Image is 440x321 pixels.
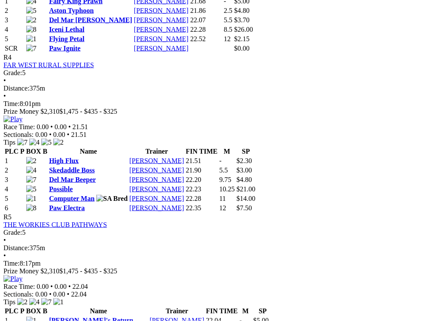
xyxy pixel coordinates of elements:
[3,213,12,221] span: R5
[3,77,6,84] span: •
[224,16,232,24] text: 5.5
[35,291,47,298] span: 0.00
[236,167,252,174] span: $3.00
[236,195,255,202] span: $14.00
[49,185,73,193] a: Possible
[3,92,6,100] span: •
[4,16,25,24] td: 3
[49,157,79,164] a: High Flux
[17,139,27,146] img: 7
[4,157,25,165] td: 1
[3,236,6,244] span: •
[185,194,218,203] td: 22.28
[129,204,184,212] a: [PERSON_NAME]
[3,69,22,76] span: Grade:
[4,6,25,15] td: 2
[3,115,22,123] img: Play
[73,123,88,130] span: 21.51
[219,167,228,174] text: 5.5
[3,54,12,61] span: R4
[43,307,47,315] span: B
[53,291,65,298] span: 0.00
[234,35,250,42] span: $2.15
[37,283,49,290] span: 0.00
[26,35,37,43] img: 1
[4,194,25,203] td: 5
[4,25,25,34] td: 4
[3,108,437,115] div: Prize Money $2,310
[20,148,24,155] span: P
[55,283,67,290] span: 0.00
[49,131,52,138] span: •
[5,148,18,155] span: PLC
[234,45,250,52] span: $0.00
[4,166,25,175] td: 2
[26,195,37,203] img: 1
[4,204,25,212] td: 6
[3,267,437,275] div: Prize Money $2,310
[41,139,52,146] img: 5
[26,26,37,33] img: 8
[3,123,35,130] span: Race Time:
[219,204,226,212] text: 12
[3,100,437,108] div: 8:01pm
[26,7,37,15] img: 5
[134,16,189,24] a: [PERSON_NAME]
[134,26,189,33] a: [PERSON_NAME]
[234,16,250,24] span: $3.70
[3,275,22,283] img: Play
[205,307,238,315] th: FIN TIME
[236,176,252,183] span: $4.80
[134,45,189,52] a: [PERSON_NAME]
[37,123,49,130] span: 0.00
[3,69,437,77] div: 5
[4,185,25,194] td: 4
[129,195,184,202] a: [PERSON_NAME]
[3,260,437,267] div: 8:17pm
[59,267,117,275] span: $1,475 - $435 - $325
[236,157,252,164] span: $2.30
[3,260,20,267] span: Time:
[53,139,64,146] img: 2
[17,298,27,306] img: 2
[129,147,184,156] th: Trainer
[26,307,41,315] span: BOX
[5,307,18,315] span: PLC
[3,131,34,138] span: Sectionals:
[20,307,24,315] span: P
[26,185,37,193] img: 5
[43,148,47,155] span: B
[224,35,231,42] text: 12
[239,307,252,315] th: M
[3,85,29,92] span: Distance:
[3,229,22,236] span: Grade:
[49,147,128,156] th: Name
[236,147,256,156] th: SP
[26,176,37,184] img: 7
[68,123,71,130] span: •
[253,307,272,315] th: SP
[190,25,223,34] td: 22.28
[129,157,184,164] a: [PERSON_NAME]
[219,147,235,156] th: M
[26,16,37,24] img: 2
[129,185,184,193] a: [PERSON_NAME]
[26,45,37,52] img: 7
[185,185,218,194] td: 22.23
[41,298,52,306] img: 7
[185,204,218,212] td: 22.35
[134,35,189,42] a: [PERSON_NAME]
[49,16,132,24] a: Del Mar [PERSON_NAME]
[219,157,221,164] text: -
[53,131,65,138] span: 0.00
[26,204,37,212] img: 8
[224,7,232,14] text: 2.5
[129,176,184,183] a: [PERSON_NAME]
[73,283,88,290] span: 22.04
[190,35,223,43] td: 22.52
[234,7,250,14] span: $4.80
[49,45,80,52] a: Paw Ignite
[26,148,41,155] span: BOX
[185,166,218,175] td: 21.90
[53,298,64,306] img: 1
